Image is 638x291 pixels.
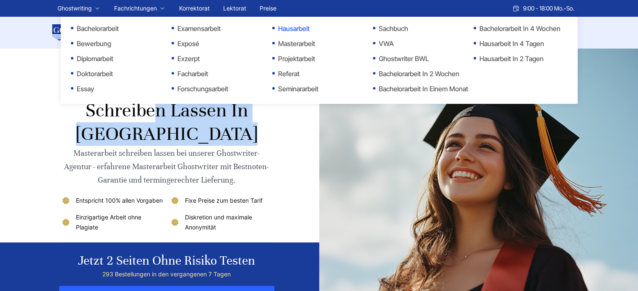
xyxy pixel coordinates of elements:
img: logo wirschreiben [51,24,111,41]
a: Seminararbeit [272,84,356,94]
div: Masterarbeit schreiben lassen bei unserer Ghostwriter-Agentur - erfahrene Masterarbeit Ghostwrite... [61,147,273,187]
a: Hausarbeit [272,23,356,33]
a: Exposé [172,39,255,49]
li: Einzigartige Arbeit ohne Plagiate [61,212,164,232]
a: Preise [260,5,276,12]
a: Hausarbeit in 2 Tagen [474,54,557,64]
a: Bewerbung [71,39,155,49]
a: VWA [373,39,457,49]
a: Lektorat [223,5,246,12]
img: Einzigartige Arbeit ohne Plagiate [61,217,71,227]
a: Facharbeit [172,69,255,79]
a: Sachbuch [373,23,457,33]
a: Ghostwriter BWL [373,54,457,64]
h1: Die Masterarbeit schreiben lassen in [GEOGRAPHIC_DATA] [61,75,273,146]
div: 293 Bestellungen in den vergangenen 7 Tagen [78,269,255,279]
img: Diskretion und maximale Anonymität [170,217,180,227]
img: Schedule [512,5,520,12]
img: Fixe Preise zum besten Tarif [170,196,180,206]
a: Doktorarbeit [71,69,155,79]
a: Hausarbeit in 4 Tagen [474,39,557,49]
a: Masterarbeit [272,39,356,49]
a: Referat [272,69,356,79]
li: Fixe Preise zum besten Tarif [170,196,273,206]
span: 9:00 - 18:00 Mo.-So. [523,3,574,13]
a: Bachelorarbeit in einem Monat [373,84,457,94]
img: Entspricht 100% allen Vorgaben [61,196,71,206]
a: Korrektorat [179,5,210,12]
a: Ghostwriting [57,3,92,13]
a: Diplomarbeit [71,54,155,64]
li: Entspricht 100% allen Vorgaben [61,196,164,206]
a: Exzerpt [172,54,255,64]
a: Bachelorarbeit [71,23,155,33]
a: Forschungsarbeit [172,84,255,94]
li: Diskretion und maximale Anonymität [170,212,273,232]
a: Essay [71,84,155,94]
a: Bachelorarbeit in 2 Wochen [373,69,457,79]
a: Examensarbeit [172,23,255,33]
div: Jetzt 2 Seiten ohne Risiko testen [78,252,255,269]
a: Bachelorarbeit in 4 Wochen [474,23,557,33]
a: Fachrichtungen [114,3,157,13]
a: Projektarbeit [272,54,356,64]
